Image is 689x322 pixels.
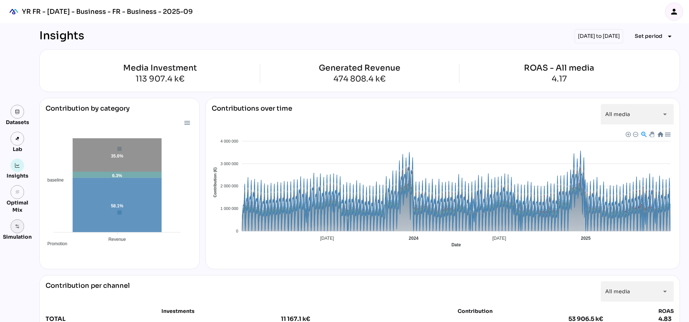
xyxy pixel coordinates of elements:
[635,32,662,40] span: Set period
[60,75,260,83] div: 113 907.4 k€
[320,236,334,241] tspan: [DATE]
[3,233,32,240] div: Simulation
[60,64,260,72] div: Media Investment
[625,131,630,136] div: Zoom In
[665,32,674,41] i: arrow_drop_down
[42,241,67,246] span: Promotion
[408,236,418,241] tspan: 2024
[661,287,669,296] i: arrow_drop_down
[657,131,663,137] div: Reset Zoom
[605,111,630,118] span: All media
[236,229,238,233] tspan: 0
[7,172,28,179] div: Insights
[15,109,20,114] img: data.svg
[15,163,20,168] img: graph.svg
[524,64,594,72] div: ROAS - All media
[384,307,566,315] div: Contribution
[658,307,674,315] div: ROAS
[42,178,64,183] span: baseline
[220,206,238,211] tspan: 1 000 000
[108,237,126,242] tspan: Revenue
[46,104,193,119] div: Contribution by category
[451,242,461,247] text: Date
[213,167,217,198] text: Contribution (€)
[46,281,130,302] div: Contribution per channel
[581,236,591,241] tspan: 2025
[184,119,190,126] div: Menu
[605,288,630,295] span: All media
[6,119,29,126] div: Datasets
[492,236,506,241] tspan: [DATE]
[319,75,400,83] div: 474 808.4 k€
[661,110,669,119] i: arrow_drop_down
[220,184,238,188] tspan: 2 000 000
[9,146,26,153] div: Lab
[46,307,310,315] div: Investments
[3,199,32,214] div: Optimal Mix
[6,4,22,20] div: mediaROI
[212,104,292,124] div: Contributions over time
[575,29,623,43] div: [DATE] to [DATE]
[220,162,238,166] tspan: 3 000 000
[39,29,84,43] div: Insights
[319,64,400,72] div: Generated Revenue
[15,224,20,229] img: settings.svg
[633,131,638,136] div: Zoom Out
[640,131,646,137] div: Selection Zoom
[15,190,20,195] i: grain
[220,139,238,143] tspan: 4 000 000
[664,131,670,137] div: Menu
[15,136,20,141] img: lab.svg
[22,7,193,16] div: YR FR - [DATE] - Business - FR - Business - 2025-09
[670,7,678,16] i: person
[524,75,594,83] div: 4.17
[629,30,680,43] button: Expand "Set period"
[649,132,653,136] div: Panning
